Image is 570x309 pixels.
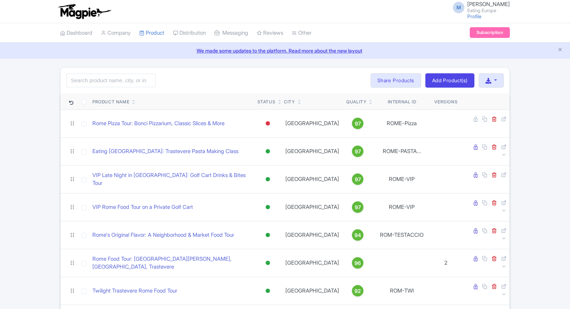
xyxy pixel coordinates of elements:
[281,165,343,193] td: [GEOGRAPHIC_DATA]
[346,229,369,241] a: 94
[257,23,283,43] a: Reviews
[346,173,369,185] a: 97
[372,137,431,165] td: ROME-PASTA...
[346,257,369,269] a: 96
[355,203,361,211] span: 97
[431,93,460,110] th: Versions
[139,23,164,43] a: Product
[425,73,474,88] a: Add Product(s)
[355,148,361,156] span: 97
[372,277,431,305] td: ROM-TWI
[372,221,431,249] td: ROM-TESTACCIO
[467,13,482,19] a: Profile
[173,23,206,43] a: Distribution
[467,8,510,13] small: Eating Europe
[346,146,369,157] a: 97
[264,118,271,129] div: Inactive
[264,202,271,212] div: Active
[214,23,248,43] a: Messaging
[257,99,276,105] div: Status
[292,23,311,43] a: Other
[372,193,431,221] td: ROME-VIP
[284,99,295,105] div: City
[264,258,271,268] div: Active
[92,287,177,295] a: Twilight Trastevere Rome Food Tour
[346,201,369,213] a: 97
[449,1,510,13] a: M [PERSON_NAME] Eating Europe
[281,277,343,305] td: [GEOGRAPHIC_DATA]
[92,147,238,156] a: Eating [GEOGRAPHIC_DATA]: Trastevere Pasta Making Class
[372,165,431,193] td: ROME-VIP
[92,99,129,105] div: Product Name
[354,287,361,295] span: 92
[346,285,369,296] a: 92
[92,203,193,211] a: VIP Rome Food Tour on a Private Golf Cart
[4,47,566,54] a: We made some updates to the platform. Read more about the new layout
[346,99,366,105] div: Quality
[281,193,343,221] td: [GEOGRAPHIC_DATA]
[354,259,361,267] span: 96
[264,286,271,296] div: Active
[470,27,510,38] a: Subscription
[355,120,361,128] span: 97
[101,23,131,43] a: Company
[281,221,343,249] td: [GEOGRAPHIC_DATA]
[92,119,224,128] a: Rome Pizza Tour: Bonci Pizzarium, Classic Slices & More
[281,249,343,277] td: [GEOGRAPHIC_DATA]
[92,255,252,271] a: Rome Food Tour: [GEOGRAPHIC_DATA][PERSON_NAME], [GEOGRAPHIC_DATA], Trastevere
[453,2,464,13] span: M
[281,109,343,137] td: [GEOGRAPHIC_DATA]
[264,230,271,240] div: Active
[557,46,563,54] button: Close announcement
[372,109,431,137] td: ROME-Pizza
[92,231,234,239] a: Rome's Original Flavor: A Neighborhood & Market Food Tour
[60,23,92,43] a: Dashboard
[92,171,252,187] a: VIP Late Night in [GEOGRAPHIC_DATA]: Golf Cart Drinks & Bites Tour
[264,174,271,185] div: Active
[66,74,156,87] input: Search product name, city, or interal id
[444,259,448,266] span: 2
[371,73,421,88] a: Share Products
[372,93,431,110] th: Internal ID
[346,118,369,129] a: 97
[264,146,271,157] div: Active
[281,137,343,165] td: [GEOGRAPHIC_DATA]
[355,176,361,183] span: 97
[57,4,112,19] img: logo-ab69f6fb50320c5b225c76a69d11143b.png
[467,1,510,8] span: [PERSON_NAME]
[354,231,361,239] span: 94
